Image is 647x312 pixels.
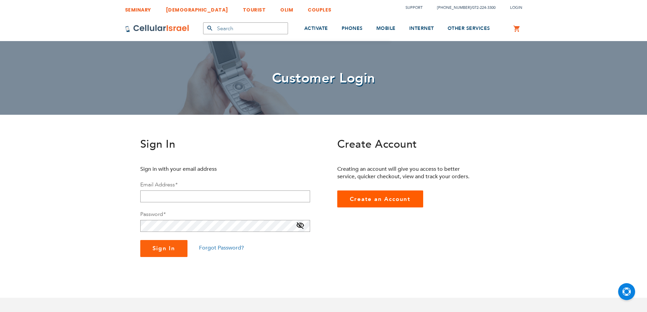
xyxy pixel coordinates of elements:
[140,190,310,202] input: Email
[437,5,471,10] a: [PHONE_NUMBER]
[406,5,423,10] a: Support
[472,5,496,10] a: 072-224-3300
[125,24,190,33] img: Cellular Israel Logo
[337,190,424,207] a: Create an Account
[140,165,278,173] p: Sign in with your email address
[304,25,328,32] span: ACTIVATE
[448,25,490,32] span: OTHER SERVICES
[337,137,417,152] span: Create Account
[409,16,434,41] a: INTERNET
[140,181,177,188] label: Email Address
[337,165,475,180] p: Creating an account will give you access to better service, quicker checkout, view and track your...
[280,2,293,14] a: OLIM
[152,244,176,252] span: Sign In
[342,16,363,41] a: PHONES
[125,2,151,14] a: SEMINARY
[199,244,244,252] a: Forgot Password?
[376,25,396,32] span: MOBILE
[342,25,363,32] span: PHONES
[376,16,396,41] a: MOBILE
[510,5,522,10] span: Login
[140,210,165,218] label: Password
[166,2,228,14] a: [DEMOGRAPHIC_DATA]
[203,22,288,34] input: Search
[140,137,176,152] span: Sign In
[409,25,434,32] span: INTERNET
[304,16,328,41] a: ACTIVATE
[243,2,266,14] a: TOURIST
[140,240,188,257] button: Sign In
[448,16,490,41] a: OTHER SERVICES
[308,2,331,14] a: COUPLES
[430,3,496,13] li: /
[350,195,411,203] span: Create an Account
[272,69,375,88] span: Customer Login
